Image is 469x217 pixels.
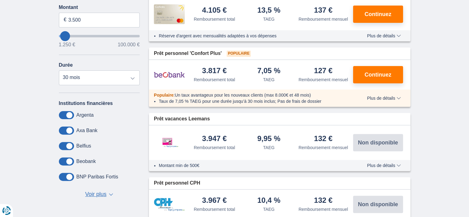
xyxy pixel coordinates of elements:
[59,42,75,47] span: 1.250 €
[257,6,280,15] div: 13,5 %
[263,16,274,22] div: TAEG
[59,101,113,106] label: Institutions financières
[263,206,274,212] div: TAEG
[85,190,106,198] span: Voir plus
[263,77,274,83] div: TAEG
[59,62,73,68] label: Durée
[257,67,280,75] div: 7,05 %
[76,112,94,118] label: Argenta
[202,6,227,15] div: 4.105 €
[154,198,185,211] img: pret personnel CPH Banque
[298,16,348,22] div: Remboursement mensuel
[367,96,401,100] span: Plus de détails
[202,67,227,75] div: 3.817 €
[64,16,67,23] span: €
[159,162,349,169] li: Montant min de 500€
[364,72,391,77] span: Continuez
[314,67,332,75] div: 127 €
[76,174,118,180] label: BNP Paribas Fortis
[59,35,140,37] input: wantToBorrow
[227,51,251,57] span: Populaire
[257,197,280,205] div: 10,4 %
[154,93,174,98] span: Populaire
[353,196,403,213] button: Non disponible
[76,128,97,133] label: Axa Bank
[362,96,405,101] button: Plus de détails
[118,42,140,47] span: 100.000 €
[367,163,401,168] span: Plus de détails
[194,77,235,83] div: Remboursement total
[109,193,113,196] span: ▼
[159,98,349,104] li: Taux de 7,05 % TAEG pour une durée jusqu’à 30 mois inclus; Pas de frais de dossier
[362,33,405,38] button: Plus de détails
[358,202,398,207] span: Non disponible
[364,11,391,17] span: Continuez
[362,163,405,168] button: Plus de détails
[353,6,403,23] button: Continuez
[159,33,349,39] li: Réserve d'argent avec mensualités adaptées à vos dépenses
[298,144,348,151] div: Remboursement mensuel
[358,140,398,145] span: Non disponible
[202,197,227,205] div: 3.967 €
[367,34,401,38] span: Plus de détails
[154,115,210,123] span: Prêt vacances Leemans
[298,206,348,212] div: Remboursement mensuel
[298,77,348,83] div: Remboursement mensuel
[154,67,185,82] img: pret personnel Beobank
[202,135,227,143] div: 3.947 €
[353,66,403,83] button: Continuez
[314,197,332,205] div: 132 €
[154,180,200,187] span: Prêt personnel CPH
[194,206,235,212] div: Remboursement total
[194,16,235,22] div: Remboursement total
[76,143,91,149] label: Belfius
[154,50,222,57] span: Prêt personnel 'Confort Plus'
[257,135,280,143] div: 9,95 %
[154,131,185,154] img: pret personnel Leemans Kredieten
[83,190,115,199] button: Voir plus ▼
[314,6,332,15] div: 137 €
[76,159,96,164] label: Beobank
[154,4,185,24] img: pret personnel Cofidis CC
[175,93,311,98] span: Un taux avantageux pour les nouveaux clients (max 8.000€ et 48 mois)
[59,5,140,10] label: Montant
[194,144,235,151] div: Remboursement total
[263,144,274,151] div: TAEG
[314,135,332,143] div: 132 €
[353,134,403,151] button: Non disponible
[149,92,354,98] div: :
